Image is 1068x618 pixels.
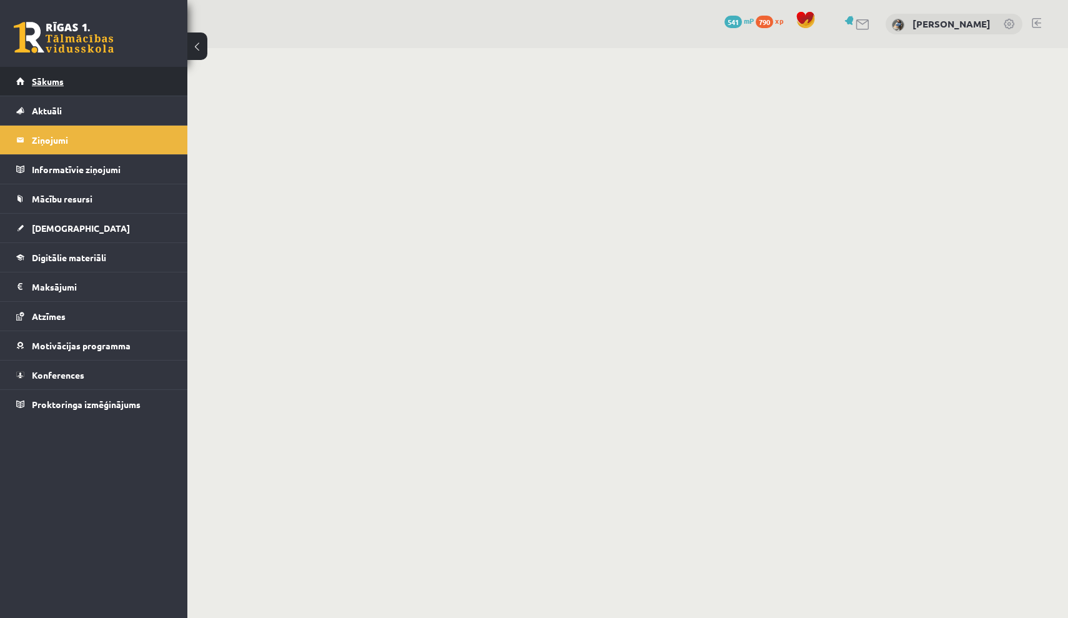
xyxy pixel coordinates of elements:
a: Konferences [16,361,172,389]
span: Aktuāli [32,105,62,116]
span: Proktoringa izmēģinājums [32,399,141,410]
a: Rīgas 1. Tālmācības vidusskola [14,22,114,53]
legend: Informatīvie ziņojumi [32,155,172,184]
a: Sākums [16,67,172,96]
legend: Maksājumi [32,272,172,301]
img: Elīza Zariņa [892,19,904,31]
a: 790 xp [756,16,789,26]
span: 790 [756,16,773,28]
span: Digitālie materiāli [32,252,106,263]
a: 541 mP [724,16,754,26]
a: Maksājumi [16,272,172,301]
a: Mācību resursi [16,184,172,213]
span: xp [775,16,783,26]
span: Konferences [32,369,84,381]
span: Atzīmes [32,311,66,322]
span: Mācību resursi [32,193,92,204]
span: Sākums [32,76,64,87]
legend: Ziņojumi [32,126,172,154]
span: Motivācijas programma [32,340,131,351]
a: [PERSON_NAME] [912,17,991,30]
a: [DEMOGRAPHIC_DATA] [16,214,172,242]
span: 541 [724,16,742,28]
a: Proktoringa izmēģinājums [16,390,172,419]
span: mP [744,16,754,26]
span: [DEMOGRAPHIC_DATA] [32,222,130,234]
a: Digitālie materiāli [16,243,172,272]
a: Atzīmes [16,302,172,331]
a: Aktuāli [16,96,172,125]
a: Motivācijas programma [16,331,172,360]
a: Informatīvie ziņojumi [16,155,172,184]
a: Ziņojumi [16,126,172,154]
